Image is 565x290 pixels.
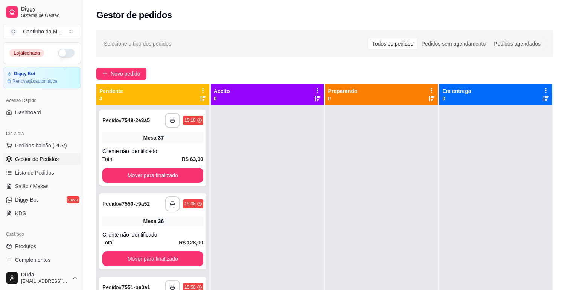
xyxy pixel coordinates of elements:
[102,238,114,247] span: Total
[96,9,172,21] h2: Gestor de pedidos
[442,87,471,95] p: Em entrega
[3,140,81,152] button: Pedidos balcão (PDV)
[182,156,203,162] strong: R$ 63,00
[3,24,81,39] button: Select a team
[21,272,69,278] span: Duda
[9,28,17,35] span: C
[15,243,36,250] span: Produtos
[3,106,81,118] a: Dashboard
[3,180,81,192] a: Salão / Mesas
[15,210,26,217] span: KDS
[102,71,108,76] span: plus
[12,78,57,84] article: Renovação automática
[15,169,54,176] span: Lista de Pedidos
[102,147,203,155] div: Cliente não identificado
[15,182,49,190] span: Salão / Mesas
[58,49,75,58] button: Alterar Status
[328,95,358,102] p: 0
[102,168,203,183] button: Mover para finalizado
[102,155,114,163] span: Total
[15,256,50,264] span: Complementos
[3,228,81,240] div: Catálogo
[9,49,44,57] div: Loja fechada
[442,95,471,102] p: 0
[179,240,203,246] strong: R$ 128,00
[184,117,196,123] div: 15:18
[119,201,150,207] strong: # 7550-c9a52
[490,38,545,49] div: Pedidos agendados
[214,95,230,102] p: 0
[3,94,81,106] div: Acesso Rápido
[15,109,41,116] span: Dashboard
[3,167,81,179] a: Lista de Pedidos
[15,196,38,203] span: Diggy Bot
[3,128,81,140] div: Dia a dia
[143,217,157,225] span: Mesa
[3,153,81,165] a: Gestor de Pedidos
[3,67,81,88] a: Diggy BotRenovaçãoautomática
[15,142,67,149] span: Pedidos balcão (PDV)
[214,87,230,95] p: Aceito
[119,117,150,123] strong: # 7549-2e3a5
[104,39,171,48] span: Selecione o tipo dos pedidos
[21,278,69,284] span: [EMAIL_ADDRESS][DOMAIN_NAME]
[102,117,119,123] span: Pedido
[14,71,35,77] article: Diggy Bot
[3,240,81,252] a: Produtos
[3,3,81,21] a: DiggySistema de Gestão
[102,251,203,266] button: Mover para finalizado
[158,134,164,141] div: 37
[158,217,164,225] div: 36
[3,269,81,287] button: Duda[EMAIL_ADDRESS][DOMAIN_NAME]
[3,207,81,219] a: KDS
[3,254,81,266] a: Complementos
[328,87,358,95] p: Preparando
[21,12,78,18] span: Sistema de Gestão
[3,194,81,206] a: Diggy Botnovo
[143,134,157,141] span: Mesa
[23,28,62,35] div: Cantinho da M ...
[102,201,119,207] span: Pedido
[111,70,140,78] span: Novo pedido
[15,155,59,163] span: Gestor de Pedidos
[99,95,123,102] p: 3
[99,87,123,95] p: Pendente
[102,231,203,238] div: Cliente não identificado
[21,6,78,12] span: Diggy
[417,38,490,49] div: Pedidos sem agendamento
[184,201,196,207] div: 15:38
[368,38,417,49] div: Todos os pedidos
[96,68,146,80] button: Novo pedido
